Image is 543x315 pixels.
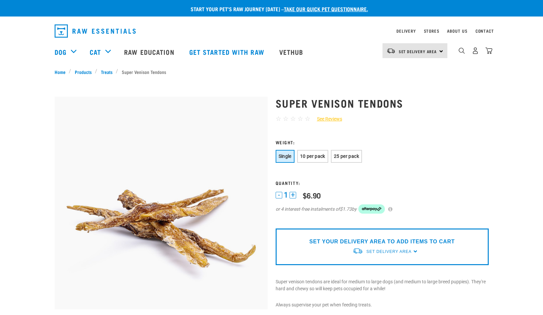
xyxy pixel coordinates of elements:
a: See Reviews [310,116,342,122]
a: Delivery [396,30,416,32]
span: ☆ [297,115,303,122]
img: user.png [472,47,479,54]
a: Products [71,68,95,75]
span: ☆ [283,115,289,122]
a: take our quick pet questionnaire. [284,7,368,10]
img: Afterpay [358,204,385,214]
span: Set Delivery Area [366,249,411,254]
a: Home [55,68,69,75]
a: Treats [97,68,116,75]
span: 10 per pack [300,154,325,159]
a: Raw Education [117,39,182,65]
button: 25 per pack [331,150,362,163]
span: ☆ [290,115,296,122]
img: home-icon-1@2x.png [459,48,465,54]
a: Cat [90,47,101,57]
span: 1 [284,192,288,198]
p: Super venison tendons are ideal for medium to large dogs (and medium to large breed puppies). The... [276,278,489,292]
a: Dog [55,47,67,57]
span: Single [279,154,292,159]
img: van-moving.png [386,48,395,54]
img: home-icon@2x.png [485,47,492,54]
a: About Us [447,30,467,32]
h3: Weight: [276,140,489,145]
span: ☆ [276,115,281,122]
button: Single [276,150,294,163]
span: ☆ [305,115,310,122]
a: Stores [424,30,439,32]
div: or 4 interest-free instalments of by [276,204,489,214]
h3: Quantity: [276,180,489,185]
button: 10 per pack [297,150,328,163]
button: + [290,192,296,198]
nav: breadcrumbs [55,68,489,75]
button: - [276,192,282,198]
a: Get started with Raw [183,39,273,65]
a: Vethub [273,39,312,65]
p: Always supervise your pet when feeding treats. [276,301,489,308]
p: SET YOUR DELIVERY AREA TO ADD ITEMS TO CART [309,238,455,246]
h1: Super Venison Tendons [276,97,489,109]
span: $1.73 [340,206,352,213]
span: 25 per pack [334,154,359,159]
a: Contact [475,30,494,32]
img: 1286 Super Tendons 01 [55,97,268,309]
img: van-moving.png [352,248,363,255]
img: Raw Essentials Logo [55,24,136,38]
span: Set Delivery Area [399,50,437,52]
nav: dropdown navigation [49,22,494,40]
div: $6.90 [303,191,321,199]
